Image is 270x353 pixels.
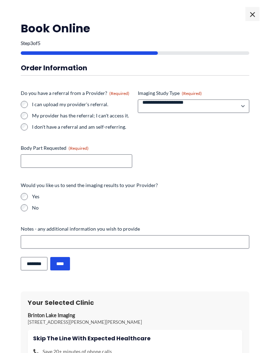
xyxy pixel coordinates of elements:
h3: Your Selected Clinic [28,299,242,307]
legend: Would you like us to send the imaging results to your Provider? [21,182,158,189]
p: [STREET_ADDRESS][PERSON_NAME][PERSON_NAME] [28,319,242,325]
legend: Do you have a referral from a Provider? [21,90,129,97]
p: Step of [21,41,249,46]
p: Brinton Lake Imaging [28,312,242,319]
label: I can upload my provider's referral. [32,101,132,108]
label: My provider has the referral; I can't access it. [32,112,132,119]
label: Imaging Study Type [138,90,249,97]
span: (Required) [182,91,202,96]
span: (Required) [69,146,89,151]
h4: Skip the line with Expected Healthcare [33,335,237,342]
h3: Order Information [21,63,249,72]
span: (Required) [109,91,129,96]
label: Body Part Requested [21,145,132,152]
label: No [32,204,249,211]
span: 3 [30,40,33,46]
h2: Book Online [21,21,249,36]
span: 5 [38,40,40,46]
label: Yes [32,193,249,200]
span: × [245,7,259,21]
label: I don't have a referral and am self-referring. [32,123,132,130]
label: Notes - any additional information you wish to provide [21,225,249,232]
